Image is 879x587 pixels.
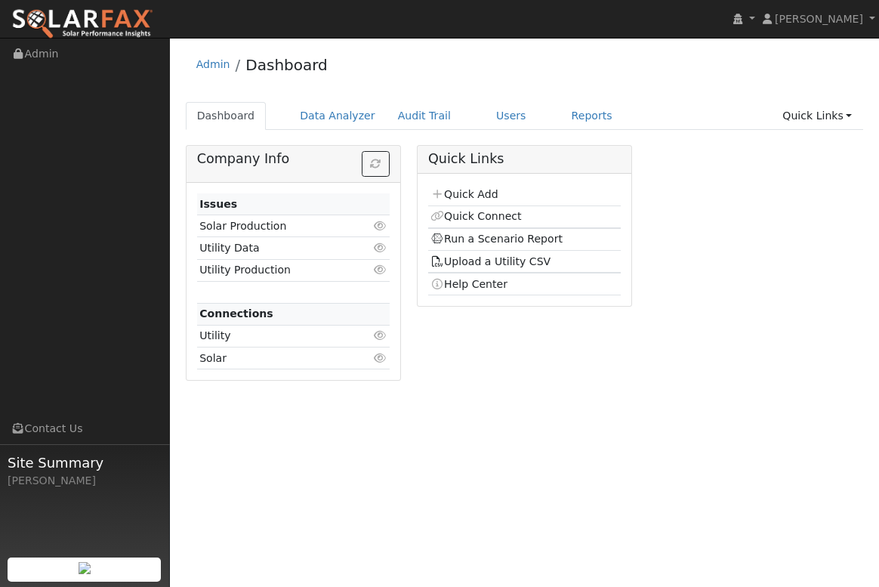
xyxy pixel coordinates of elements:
[374,243,387,253] i: Click to view
[560,102,624,130] a: Reports
[374,353,387,363] i: Click to view
[79,562,91,574] img: retrieve
[8,453,162,473] span: Site Summary
[428,151,621,167] h5: Quick Links
[196,58,230,70] a: Admin
[771,102,863,130] a: Quick Links
[430,210,521,222] a: Quick Connect
[197,215,359,237] td: Solar Production
[199,198,237,210] strong: Issues
[8,473,162,489] div: [PERSON_NAME]
[485,102,538,130] a: Users
[387,102,462,130] a: Audit Trail
[197,348,359,369] td: Solar
[775,13,863,25] span: [PERSON_NAME]
[199,307,273,320] strong: Connections
[430,188,498,200] a: Quick Add
[11,8,153,40] img: SolarFax
[197,151,390,167] h5: Company Info
[430,278,507,290] a: Help Center
[430,233,563,245] a: Run a Scenario Report
[197,237,359,259] td: Utility Data
[374,221,387,231] i: Click to view
[245,56,328,74] a: Dashboard
[374,264,387,275] i: Click to view
[374,330,387,341] i: Click to view
[430,255,551,267] a: Upload a Utility CSV
[186,102,267,130] a: Dashboard
[288,102,387,130] a: Data Analyzer
[197,325,359,347] td: Utility
[197,259,359,281] td: Utility Production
